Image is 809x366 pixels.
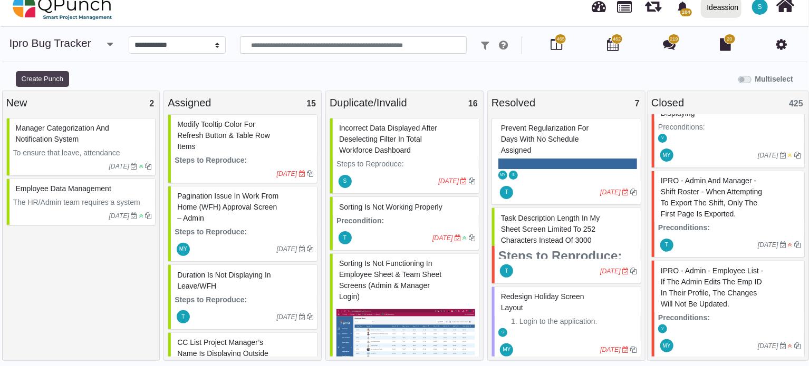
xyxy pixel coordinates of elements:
span: Mohammed Yakub Raza Khan A [498,171,507,180]
span: 219 [670,36,678,43]
span: #81686 [501,124,589,154]
strong: Steps to Reproduce: [175,227,247,236]
span: Thalha [660,239,673,252]
i: High [788,242,793,248]
span: S [502,331,504,334]
strong: Precondition: [336,216,384,225]
span: #61256 [661,54,762,117]
i: Clone [307,246,313,252]
i: [DATE] [600,346,621,353]
i: Due Date [622,268,629,274]
span: #64923 [16,184,111,193]
i: [DATE] [277,245,297,253]
span: T [505,269,508,274]
i: Calendar [607,38,619,51]
span: 7 [635,99,640,108]
i: Clone [631,189,637,195]
i: Clone [307,314,313,320]
span: 425 [789,99,803,108]
strong: Steps to Reproduce: [175,295,247,304]
span: 465 [557,36,565,43]
svg: bell fill [677,2,688,13]
span: #82174 [177,192,278,222]
span: Selvarani [509,171,518,180]
span: MY [503,347,511,352]
button: Create Punch [16,71,69,87]
span: #77124 [339,259,441,301]
i: Clone [469,235,475,241]
span: #81813 [177,120,270,151]
span: 16 [468,99,478,108]
span: Vinusha [658,324,667,333]
span: #65004 [16,124,109,143]
div: Closed [651,95,805,111]
li: Login to the application. [519,316,637,327]
div: Duplicate/Invalid [330,95,479,111]
span: 15 [306,99,316,108]
i: [DATE] [758,152,778,159]
span: S [513,173,515,177]
span: V [661,327,664,331]
div: Resolved [492,95,641,111]
i: Low [463,235,467,241]
i: Clone [145,163,151,170]
i: Medium [788,152,793,159]
div: New [6,95,156,111]
span: #61083 [661,176,762,218]
i: Due Date [780,242,786,248]
i: Low [139,213,143,219]
p: Steps to Reproduce: [336,159,475,170]
span: Thalha [177,310,190,323]
i: Due Date [455,235,461,241]
i: Due Date [780,343,786,349]
span: Thalha [500,264,513,278]
i: Document Library [720,38,731,51]
span: T [505,190,508,195]
span: Mohammed Yakub Raza Khan A [500,343,513,357]
i: Clone [794,152,801,159]
i: [DATE] [277,313,297,321]
i: Due Date [622,189,629,195]
i: Punch Discussion [663,38,676,51]
span: MY [663,153,671,158]
span: Thalha [500,186,513,199]
i: [DATE] [758,342,778,350]
span: #81786 [501,292,584,312]
i: Low [139,163,143,170]
span: T [665,242,668,248]
b: Multiselect [755,75,793,83]
strong: Preconditions: [658,223,710,232]
span: 20 [727,36,733,43]
span: Vinusha [658,134,667,143]
span: T [343,235,346,241]
span: 462 [613,36,621,43]
i: [DATE] [109,212,130,220]
i: [DATE] [277,170,297,177]
i: Due Date [131,163,137,170]
span: 104 [680,8,691,16]
i: Due Date [299,171,305,177]
strong: Preconditions: [658,313,710,322]
span: MY [663,343,671,349]
span: V [661,136,664,140]
span: MY [500,173,505,177]
strong: Steps to Reproduce: [498,249,622,263]
span: Selvarani [339,175,352,188]
span: #71643 [339,124,437,154]
i: Board [551,38,562,51]
i: Due Date [131,213,137,219]
i: High [788,343,793,349]
span: #81774 [501,214,600,244]
i: Due Date [299,246,305,252]
div: Assigned [168,95,317,111]
i: Due Date [622,347,629,353]
i: [DATE] [600,268,621,275]
span: #60866 [661,266,764,308]
i: Clone [794,343,801,349]
i: Due Date [299,314,305,320]
span: Mohammed Yakub Raza Khan A [660,339,673,352]
i: [DATE] [109,163,130,170]
i: Clone [307,171,313,177]
a: ipro Bug Tracker [9,37,91,49]
span: Mohammed Yakub Raza Khan A [177,243,190,256]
